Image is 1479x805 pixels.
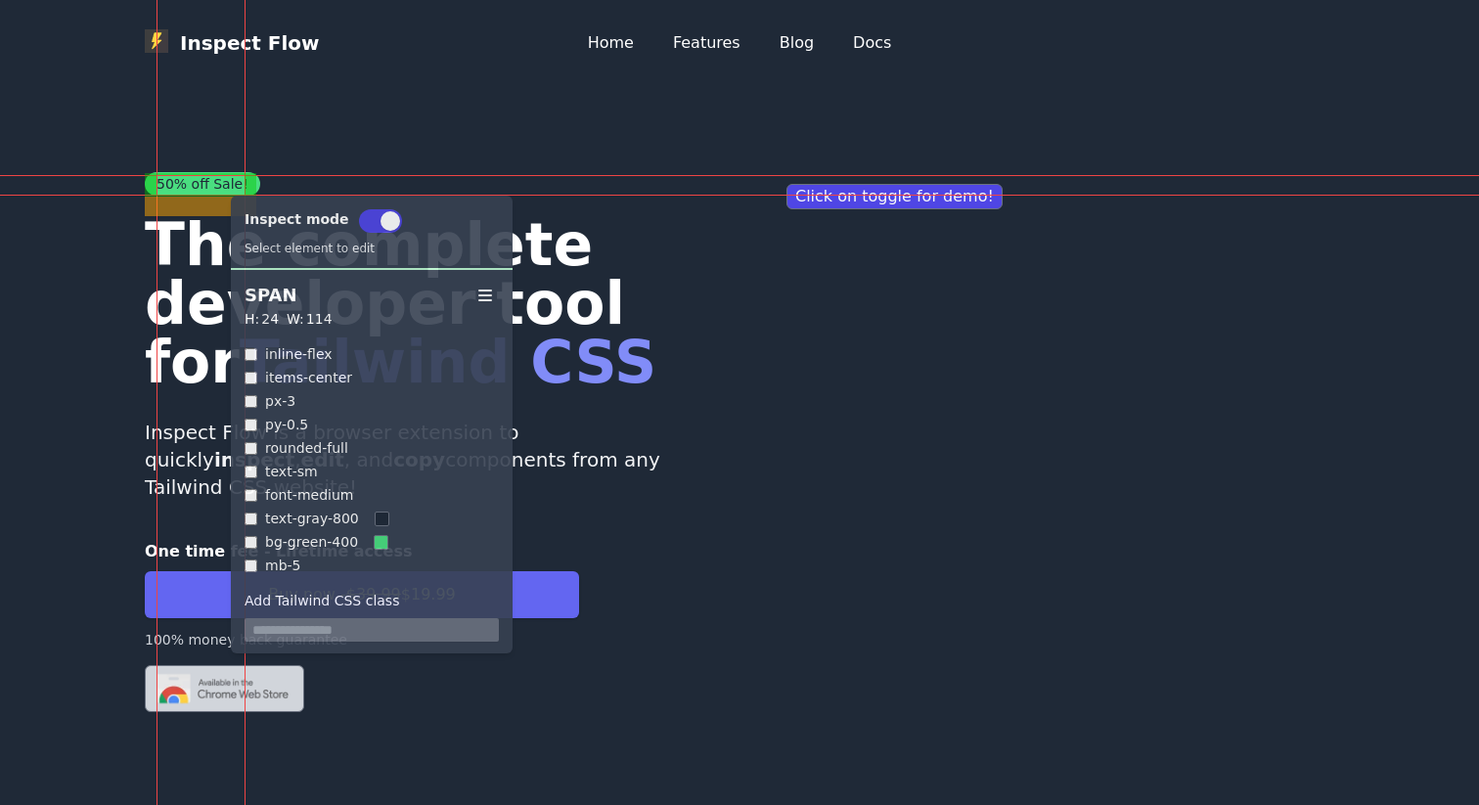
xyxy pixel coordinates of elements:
p: font-medium [265,485,353,505]
p: text-sm [265,462,318,481]
p: One time fee - Lifetime access [145,540,579,563]
p: rounded-full [265,438,348,458]
a: Home [588,31,634,55]
p: mb-5 [265,556,300,575]
p: text-gray-800 [265,509,359,528]
p: 100% money back guarantee [145,630,579,649]
p: Select element to edit [245,241,402,256]
p: W: [287,309,304,329]
a: Docs [853,31,891,55]
p: Inspect mode [245,209,349,233]
nav: Global [145,23,1334,63]
p: 114 [306,309,333,329]
button: Buy now -$39.99$19.99 [145,571,579,618]
img: Chrome logo [145,665,304,712]
p: Inspect Flow is a browser extension to quickly , , and components from any Tailwind CSS website! [145,419,724,501]
p: Inspect Flow [145,29,320,57]
strong: inspect [214,448,294,471]
p: H: [245,309,259,329]
a: Features [673,31,740,55]
a: Inspect Flow logoInspect Flow [145,29,320,57]
label: Add Tailwind CSS class [245,591,499,610]
a: Blog [780,31,814,55]
p: bg-green-400 [265,532,358,552]
p: SPAN [245,282,297,309]
p: inline-flex [265,344,333,364]
p: py-0.5 [265,415,308,434]
p: px-3 [265,391,295,411]
h1: The complete developer tool for [145,215,724,391]
p: items-center [265,368,352,387]
img: Inspect Flow logo [145,29,168,53]
p: 24 [261,309,279,329]
p: Click on toggle for demo! [786,184,1003,209]
span: 50% off Sale! [145,172,260,196]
